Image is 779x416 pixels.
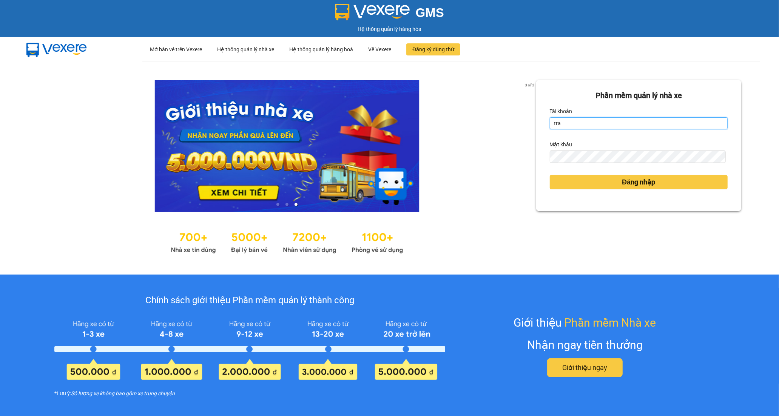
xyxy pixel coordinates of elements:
a: GMS [335,11,444,17]
div: Phần mềm quản lý nhà xe [550,90,728,101]
div: Về Vexere [368,37,391,61]
div: Hệ thống quản lý nhà xe [217,37,274,61]
span: GMS [416,6,444,20]
img: policy-intruduce-detail.png [54,317,445,380]
span: Đăng nhập [622,177,655,187]
span: Đăng ký dùng thử [412,45,454,54]
li: slide item 1 [276,203,279,206]
button: Đăng ký dùng thử [406,43,460,55]
input: Mật khẩu [550,150,726,163]
img: Statistics.png [171,227,403,256]
div: Giới thiệu [514,314,656,332]
div: Mở bán vé trên Vexere [150,37,202,61]
div: Hệ thống quản lý hàng hóa [2,25,777,33]
button: Đăng nhập [550,175,728,189]
div: Nhận ngay tiền thưởng [527,336,643,354]
i: Số lượng xe không bao gồm xe trung chuyển [71,389,175,398]
button: previous slide / item [38,80,48,212]
label: Mật khẩu [550,138,572,150]
label: Tài khoản [550,105,572,117]
span: Giới thiệu ngay [562,362,607,373]
div: Hệ thống quản lý hàng hoá [289,37,353,61]
button: next slide / item [526,80,536,212]
div: *Lưu ý: [54,389,445,398]
span: Phần mềm Nhà xe [564,314,656,332]
p: 3 of 3 [523,80,536,90]
li: slide item 3 [295,203,298,206]
img: logo 2 [335,4,410,20]
li: slide item 2 [285,203,288,206]
div: Chính sách giới thiệu Phần mềm quản lý thành công [54,293,445,308]
input: Tài khoản [550,117,728,129]
img: mbUUG5Q.png [19,37,94,62]
button: Giới thiệu ngay [547,358,623,377]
